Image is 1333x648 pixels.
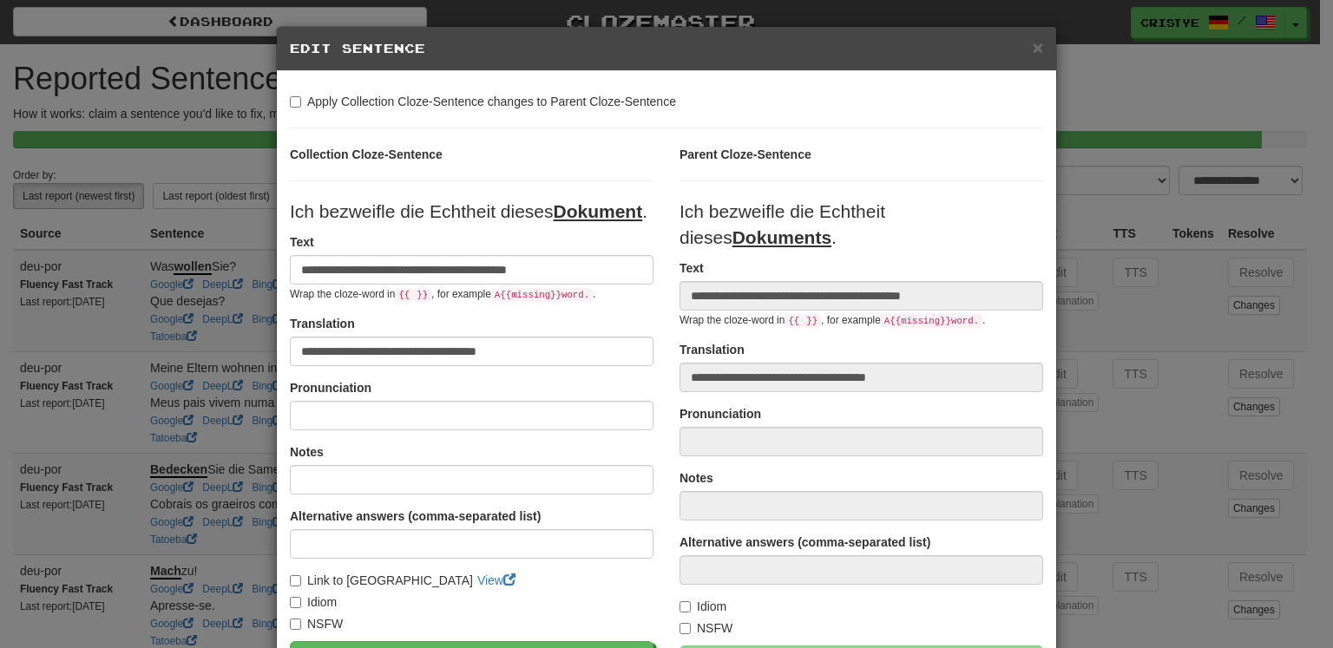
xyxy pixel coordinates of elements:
input: NSFW [290,619,301,630]
a: View [477,573,515,587]
code: A {{ missing }} word. [881,314,982,328]
label: Text [290,233,314,251]
label: NSFW [290,615,343,632]
span: Ich bezweifle die Echtheit dieses . [680,201,885,247]
u: Dokuments [732,227,831,247]
label: Alternative answers (comma-separated list) [680,533,930,551]
code: {{ [395,288,413,302]
span: × [1033,37,1043,57]
label: Translation [680,341,745,358]
code: A {{ missing }} word. [491,288,593,302]
input: Apply Collection Cloze-Sentence changes to Parent Cloze-Sentence [290,96,301,108]
label: Apply Collection Cloze-Sentence changes to Parent Cloze-Sentence [290,93,676,110]
input: Idiom [680,601,691,612]
input: NSFW [680,623,691,634]
label: Alternative answers (comma-separated list) [290,507,541,525]
label: NSFW [680,619,732,637]
small: Wrap the cloze-word in , for example . [680,314,985,326]
strong: Parent Cloze-Sentence [680,147,811,161]
h5: Edit Sentence [290,40,1043,57]
strong: Collection Cloze-Sentence [290,147,443,161]
label: Translation [290,315,355,332]
small: Wrap the cloze-word in , for example . [290,288,595,300]
label: Notes [290,443,324,461]
label: Pronunciation [680,405,761,422]
label: Idiom [680,598,726,615]
label: Pronunciation [290,379,371,396]
label: Notes [680,469,713,487]
code: }} [803,314,821,328]
code: {{ [785,314,803,328]
code: }} [413,288,431,302]
label: Text [680,259,704,277]
u: Dokument [554,201,643,221]
label: Link to [GEOGRAPHIC_DATA] [290,572,473,589]
span: Ich bezweifle die Echtheit dieses . [290,201,647,221]
button: Close [1033,38,1043,56]
input: Link to [GEOGRAPHIC_DATA] [290,575,301,586]
label: Idiom [290,593,337,611]
input: Idiom [290,597,301,608]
